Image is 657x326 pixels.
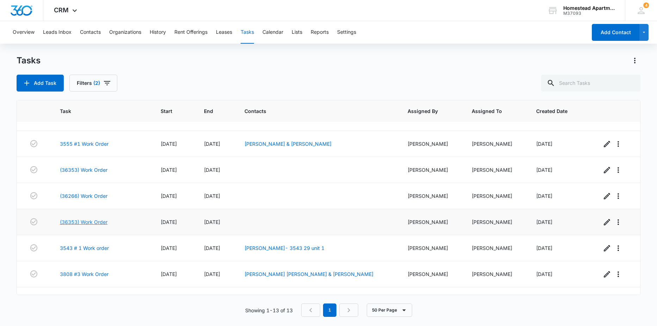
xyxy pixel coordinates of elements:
div: [PERSON_NAME] [472,166,519,174]
button: Lists [292,21,302,44]
button: Add Contact [592,24,639,41]
span: [DATE] [536,245,552,251]
span: [DATE] [204,167,220,173]
a: [PERSON_NAME] [PERSON_NAME] & [PERSON_NAME] [244,271,373,277]
button: Rent Offerings [174,21,207,44]
div: notifications count [643,2,649,8]
span: Assigned By [408,107,445,115]
button: Filters(2) [69,75,117,92]
h1: Tasks [17,55,41,66]
span: [DATE] [204,193,220,199]
button: Leases [216,21,232,44]
span: Created Date [536,107,575,115]
div: [PERSON_NAME] [472,270,519,278]
input: Search Tasks [541,75,640,92]
button: Organizations [109,21,141,44]
button: Reports [311,21,329,44]
button: Actions [629,55,640,66]
span: [DATE] [161,271,177,277]
button: Contacts [80,21,101,44]
div: [PERSON_NAME] [472,218,519,226]
nav: Pagination [301,303,358,317]
a: 3555 #1 Work Order [60,140,109,148]
span: [DATE] [161,193,177,199]
span: [DATE] [204,271,220,277]
span: 4 [643,2,649,8]
span: [DATE] [536,271,552,277]
p: Showing 1-13 of 13 [245,307,293,314]
div: [PERSON_NAME] [408,218,455,226]
a: (36353) Work Order [60,166,107,174]
div: [PERSON_NAME] [408,192,455,200]
span: [DATE] [536,167,552,173]
div: [PERSON_NAME] [472,244,519,252]
a: (36353) Work Order [60,218,107,226]
div: [PERSON_NAME] [408,244,455,252]
button: Calendar [262,21,283,44]
span: CRM [54,6,69,14]
span: [DATE] [161,245,177,251]
span: [DATE] [204,245,220,251]
span: [DATE] [204,219,220,225]
span: Assigned To [472,107,509,115]
em: 1 [323,303,336,317]
a: [PERSON_NAME] & [PERSON_NAME] [244,141,331,147]
div: account id [563,11,615,16]
span: (2) [93,81,100,86]
div: [PERSON_NAME] [472,192,519,200]
span: [DATE] [536,219,552,225]
button: History [150,21,166,44]
button: Overview [13,21,35,44]
span: [DATE] [536,141,552,147]
span: Start [161,107,177,115]
span: [DATE] [536,193,552,199]
a: (36266) Work Order [60,192,107,200]
span: [DATE] [161,141,177,147]
span: End [204,107,217,115]
span: Contacts [244,107,380,115]
button: Add Task [17,75,64,92]
div: [PERSON_NAME] [472,140,519,148]
span: [DATE] [161,167,177,173]
div: account name [563,5,615,11]
button: 50 Per Page [367,303,412,317]
button: Leads Inbox [43,21,72,44]
span: [DATE] [204,141,220,147]
div: [PERSON_NAME] [408,270,455,278]
a: 3543 # 1 Work order [60,244,109,252]
div: [PERSON_NAME] [408,140,455,148]
div: [PERSON_NAME] [408,166,455,174]
a: 3808 #3 Work Order [60,270,109,278]
span: [DATE] [161,219,177,225]
button: Settings [337,21,356,44]
a: [PERSON_NAME]- 3543 29 unit 1 [244,245,324,251]
button: Tasks [241,21,254,44]
span: Task [60,107,134,115]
